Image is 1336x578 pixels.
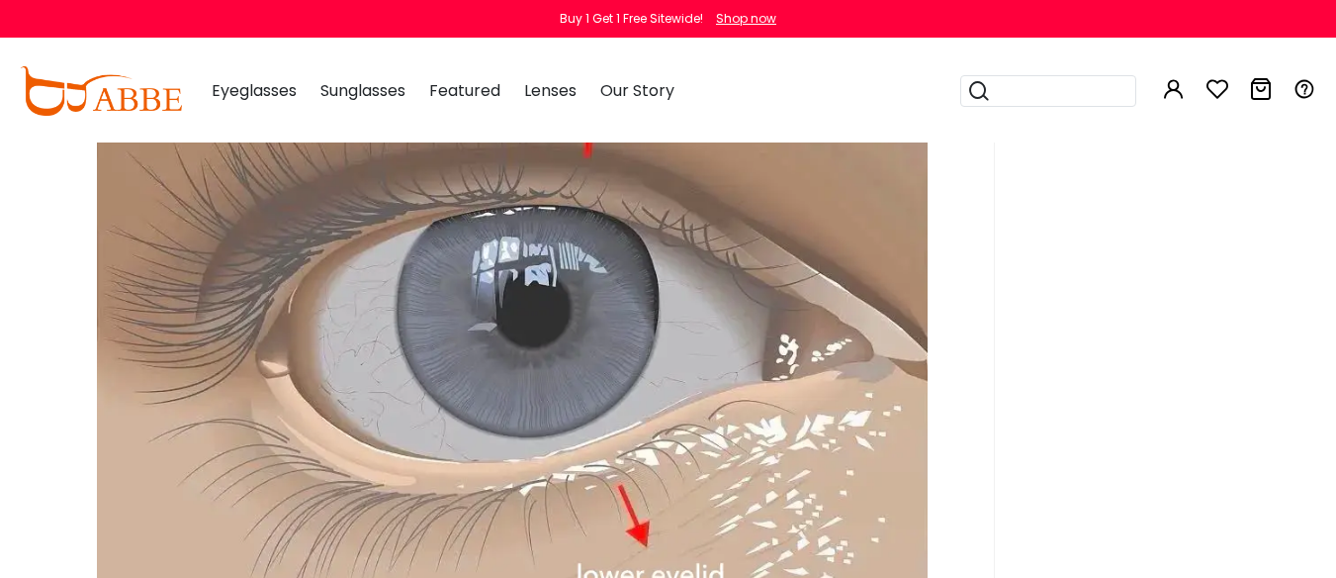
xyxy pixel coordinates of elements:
span: Featured [429,79,500,102]
img: abbeglasses.com [20,66,182,116]
span: Lenses [524,79,577,102]
span: Our Story [600,79,674,102]
div: Buy 1 Get 1 Free Sitewide! [560,10,703,28]
div: Shop now [716,10,776,28]
span: Eyeglasses [212,79,297,102]
span: Sunglasses [320,79,405,102]
a: Shop now [706,10,776,27]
